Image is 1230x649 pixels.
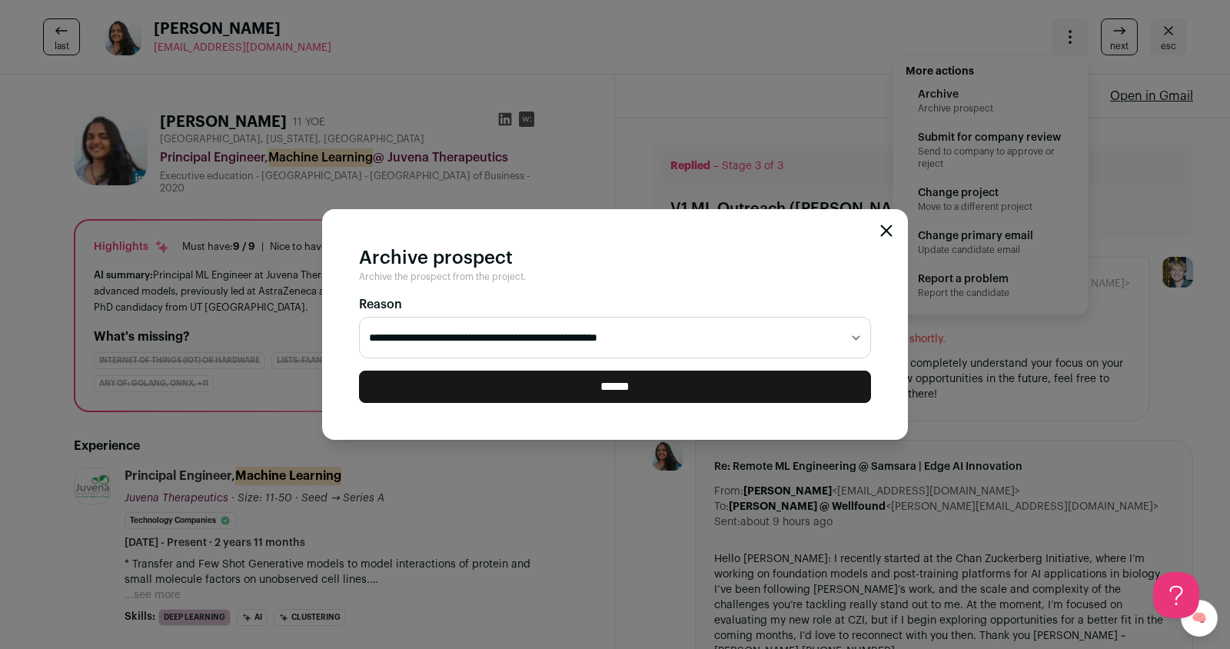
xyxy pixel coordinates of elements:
[880,225,893,237] button: Close modal
[1181,600,1218,637] a: 🧠
[359,295,871,314] label: Reason
[359,246,871,271] h2: Archive prospect
[1153,572,1199,618] iframe: Help Scout Beacon - Open
[359,271,526,283] span: Archive the prospect from the project.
